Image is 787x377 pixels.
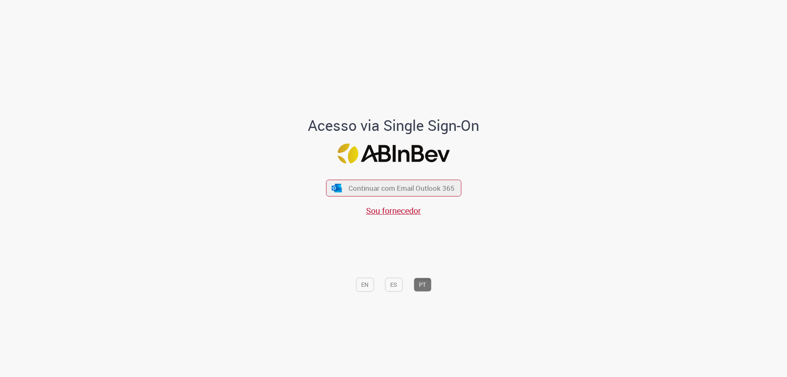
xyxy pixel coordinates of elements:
span: Continuar com Email Outlook 365 [348,183,455,193]
img: ícone Azure/Microsoft 360 [331,184,343,192]
button: ícone Azure/Microsoft 360 Continuar com Email Outlook 365 [326,180,461,196]
button: ES [385,278,403,292]
button: EN [356,278,374,292]
h1: Acesso via Single Sign-On [280,117,507,134]
button: PT [414,278,431,292]
a: Sou fornecedor [366,205,421,216]
img: Logo ABInBev [337,144,450,164]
